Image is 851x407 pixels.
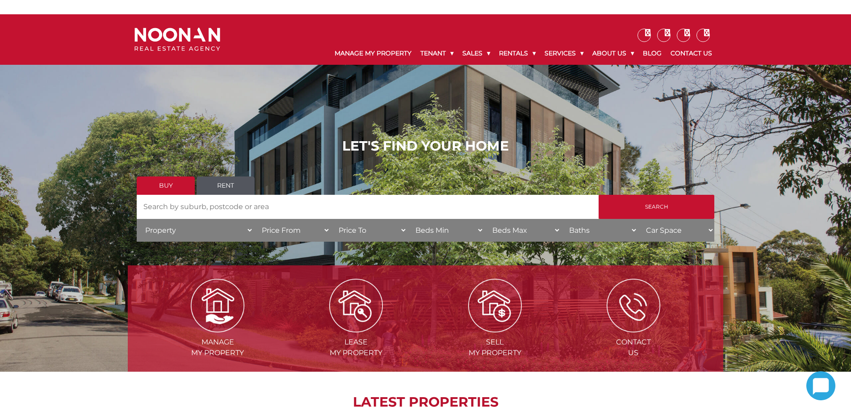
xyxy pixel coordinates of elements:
a: Lease my property Leasemy Property [288,301,424,357]
a: Rentals [495,42,540,65]
a: Tenant [416,42,458,65]
a: Services [540,42,588,65]
input: Search by suburb, postcode or area [137,195,599,219]
a: Rent [197,176,255,195]
a: Buy [137,176,195,195]
a: Blog [638,42,666,65]
a: Manage my Property Managemy Property [149,301,286,357]
a: Manage My Property [330,42,416,65]
h1: LET'S FIND YOUR HOME [137,138,714,154]
input: Search [599,195,714,219]
img: ICONS [607,279,660,332]
span: Lease my Property [288,337,424,358]
a: About Us [588,42,638,65]
img: Manage my Property [191,279,244,332]
a: Sell my property Sellmy Property [427,301,563,357]
img: Noonan Real Estate Agency [134,28,220,51]
img: Sell my property [468,279,522,332]
a: ICONS ContactUs [565,301,702,357]
a: Sales [458,42,495,65]
span: Sell my Property [427,337,563,358]
img: Lease my property [329,279,383,332]
span: Manage my Property [149,337,286,358]
span: Contact Us [565,337,702,358]
a: Contact Us [666,42,717,65]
